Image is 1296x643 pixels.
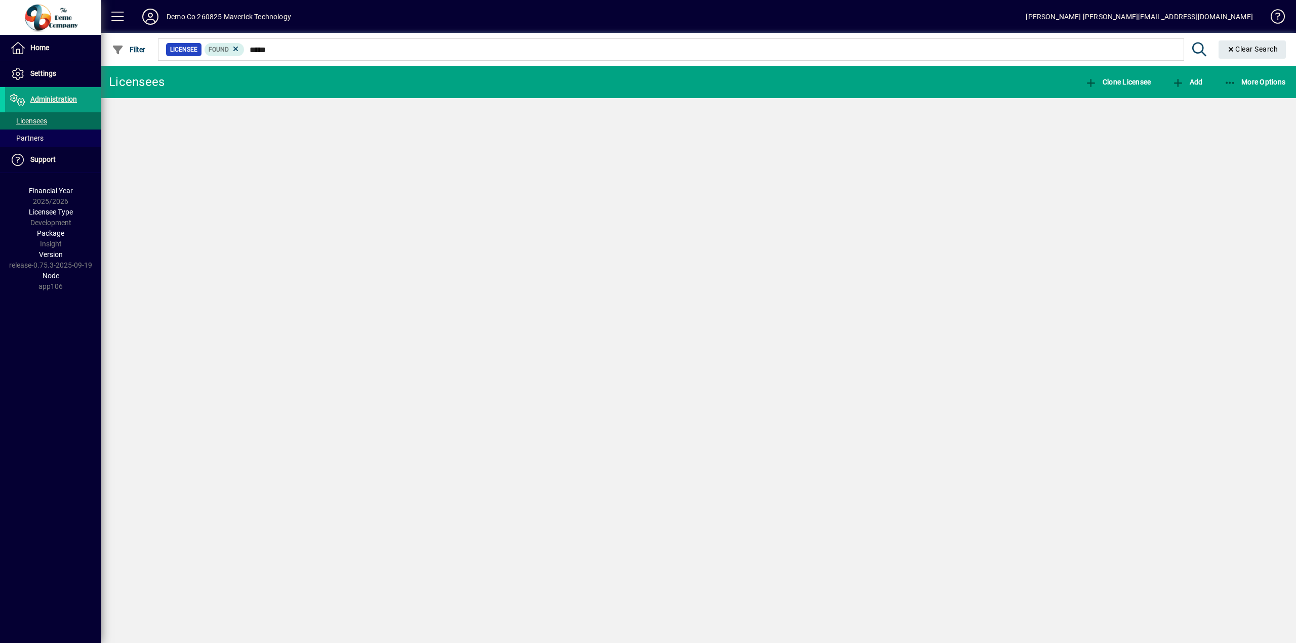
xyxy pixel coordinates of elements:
[1222,73,1288,91] button: More Options
[209,46,229,53] span: Found
[112,46,146,54] span: Filter
[1227,45,1278,53] span: Clear Search
[1224,78,1286,86] span: More Options
[1263,2,1283,35] a: Knowledge Base
[30,95,77,103] span: Administration
[5,61,101,87] a: Settings
[43,272,59,280] span: Node
[205,43,245,56] mat-chip: Found Status: Found
[39,250,63,259] span: Version
[170,45,197,55] span: Licensee
[1169,73,1205,91] button: Add
[5,130,101,147] a: Partners
[109,74,165,90] div: Licensees
[29,208,73,216] span: Licensee Type
[30,44,49,52] span: Home
[1026,9,1253,25] div: [PERSON_NAME] [PERSON_NAME][EMAIL_ADDRESS][DOMAIN_NAME]
[5,112,101,130] a: Licensees
[1085,78,1151,86] span: Clone Licensee
[167,9,291,25] div: Demo Co 260825 Maverick Technology
[5,147,101,173] a: Support
[109,40,148,59] button: Filter
[37,229,64,237] span: Package
[29,187,73,195] span: Financial Year
[1082,73,1153,91] button: Clone Licensee
[134,8,167,26] button: Profile
[10,117,47,125] span: Licensees
[5,35,101,61] a: Home
[1172,78,1202,86] span: Add
[1219,40,1286,59] button: Clear
[10,134,44,142] span: Partners
[30,155,56,163] span: Support
[30,69,56,77] span: Settings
